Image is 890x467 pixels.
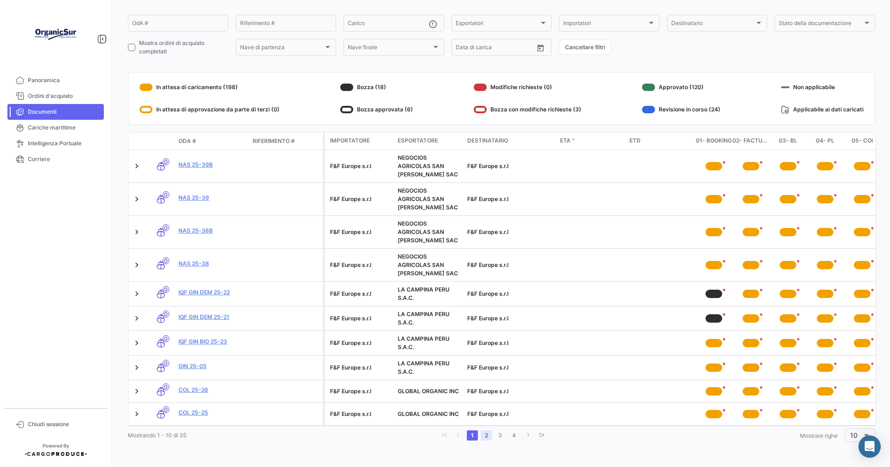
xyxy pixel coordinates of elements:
div: LA CAMPINA PERU S.A.C. [398,285,460,302]
a: GIN 25-05 [178,362,245,370]
div: F&F Europe s.r.l [330,410,390,418]
a: Expand/Collapse Row [132,195,141,204]
div: GLOBAL ORGANIC INC [398,410,460,418]
span: Esportatori [456,21,539,28]
datatable-header-cell: 05- COI [844,133,881,149]
span: 0 [163,360,169,367]
span: 04- PL [816,136,834,146]
span: F&F Europe s.r.l [467,228,509,235]
li: page 1 [465,428,479,443]
a: NAS 25-38 [178,259,245,268]
span: F&F Europe s.r.l [467,339,509,346]
div: Bozza (18) [340,80,413,95]
span: 0 [163,335,169,342]
a: Expand/Collapse Row [132,260,141,270]
span: Mostrando 1 - 10 di 35 [128,432,186,439]
datatable-header-cell: Esportatore [394,133,464,149]
a: Expand/Collapse Row [132,227,141,237]
div: Applicabile ai dati caricati [781,102,864,117]
span: OdA # [178,137,196,145]
span: Destinatario [671,21,755,28]
span: 01- Booking [696,136,732,146]
span: F&F Europe s.r.l [467,195,509,202]
div: LA CAMPINA PERU S.A.C. [398,335,460,351]
datatable-header-cell: ETA [556,133,626,149]
img: Logo+OrganicSur.png [32,11,79,58]
span: Nave finale [348,45,431,52]
div: F&F Europe s.r.l [330,339,390,347]
a: 3 [495,430,506,441]
a: 2 [481,430,492,441]
a: go to last page [536,430,547,441]
div: F&F Europe s.r.l [330,162,390,170]
a: Expand/Collapse Row [132,314,141,323]
datatable-header-cell: 04- PL [807,133,844,149]
span: F&F Europe s.r.l [467,162,509,169]
a: COL 25-26 [178,386,245,394]
span: Documenti [28,108,100,116]
span: ETD [629,136,641,145]
a: COL 25-25 [178,409,245,417]
span: Panoramica [28,76,100,84]
a: IQF GIN BIO 25-23 [178,337,245,346]
span: 0 [163,311,169,318]
datatable-header-cell: 02- Factura [732,133,769,149]
datatable-header-cell: Riferimento # [249,133,323,149]
span: 02- Factura [732,136,769,146]
span: Importatori [563,21,647,28]
div: F&F Europe s.r.l [330,387,390,396]
datatable-header-cell: ETD [626,133,695,149]
a: Ordini d'acquisto [7,88,104,104]
span: 0 [163,406,169,413]
input: Fino a [470,45,507,52]
a: Expand/Collapse Row [132,289,141,298]
div: Abrir Intercom Messenger [858,435,881,458]
span: 03- BL [779,136,797,146]
span: Importatore [330,136,370,145]
span: Nave di partenza [240,45,324,52]
a: IQF GIN DEM 25-21 [178,313,245,321]
span: Esportatore [398,136,438,145]
span: Destinatario [467,136,508,145]
span: 0 [163,158,169,165]
span: F&F Europe s.r.l [467,290,509,297]
span: Corriere [28,155,100,163]
a: go to first page [439,430,450,441]
li: page 3 [493,428,507,443]
span: Chiudi sessione [28,420,100,428]
button: Cancellare filtri [559,39,611,55]
div: NEGOCIOS AGRICOLAS SAN [PERSON_NAME] SAC [398,253,460,278]
span: Cariche marittime [28,123,100,132]
div: Modifiche richieste (0) [474,80,581,95]
span: ETA [560,136,571,145]
span: 0 [163,257,169,264]
a: NAS 25-39b [178,161,245,169]
div: F&F Europe s.r.l [330,363,390,372]
div: F&F Europe s.r.l [330,195,390,203]
div: NEGOCIOS AGRICOLAS SAN [PERSON_NAME] SAC [398,187,460,212]
span: 0 [163,383,169,390]
div: In attesa di caricamento (198) [140,80,280,95]
div: NEGOCIOS AGRICOLAS SAN [PERSON_NAME] SAC [398,154,460,179]
a: Cariche marittime [7,120,104,136]
span: Intelligenza Portuale [28,139,100,148]
li: page 2 [479,428,493,443]
a: 1 [467,430,478,441]
span: F&F Europe s.r.l [467,364,509,371]
span: Mostrare righe [800,432,838,439]
div: Revisione in corso (24) [642,102,720,117]
div: Bozza con modifiche richieste (3) [474,102,581,117]
a: Panoramica [7,72,104,88]
div: F&F Europe s.r.l [330,290,390,298]
span: F&F Europe s.r.l [467,410,509,417]
a: Expand/Collapse Row [132,387,141,396]
div: Bozza approvata (6) [340,102,413,117]
a: Expand/Collapse Row [132,162,141,171]
a: IQF GIN DEM 25-22 [178,288,245,297]
div: F&F Europe s.r.l [330,228,390,236]
span: Stato della documentazione [779,21,862,28]
a: 4 [509,430,520,441]
div: F&F Europe s.r.l [330,261,390,269]
a: Expand/Collapse Row [132,409,141,419]
datatable-header-cell: 03- BL [769,133,807,149]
